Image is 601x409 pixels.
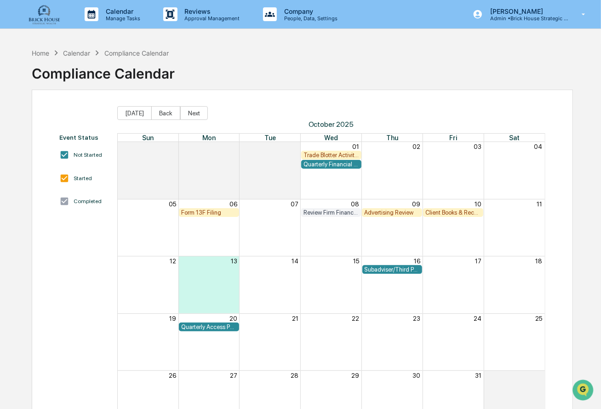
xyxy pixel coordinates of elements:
[74,152,102,158] div: Not Started
[181,324,237,330] div: Quarterly Access Person Reporting & Certification
[412,143,420,150] button: 02
[151,106,180,120] button: Back
[67,188,74,196] div: 🗄️
[202,134,216,142] span: Mon
[291,143,298,150] button: 30
[412,372,420,379] button: 30
[81,125,100,132] span: [DATE]
[292,315,298,322] button: 21
[98,7,145,15] p: Calendar
[386,134,398,142] span: Thu
[291,200,298,208] button: 07
[230,372,237,379] button: 27
[6,184,63,200] a: 🖐️Preclearance
[18,205,58,214] span: Data Lookup
[277,15,342,22] p: People, Data, Settings
[365,266,420,273] div: Subadviser/Third Party Money Manager Due Diligence Review
[425,209,481,216] div: Client Books & Records Review
[412,200,420,208] button: 09
[572,379,596,403] iframe: Open customer support
[475,200,481,208] button: 10
[32,58,175,82] div: Compliance Calendar
[9,116,24,131] img: Robert Macaulay
[19,70,36,86] img: 4531339965365_218c74b014194aa58b9b_72.jpg
[142,134,154,142] span: Sun
[229,200,237,208] button: 06
[414,257,420,265] button: 16
[303,152,359,159] div: Trade Blotter Activity Review
[351,200,360,208] button: 08
[104,49,169,57] div: Compliance Calendar
[475,372,481,379] button: 31
[474,143,481,150] button: 03
[537,200,543,208] button: 11
[18,187,59,197] span: Preclearance
[32,49,49,57] div: Home
[354,257,360,265] button: 15
[156,73,167,84] button: Start new chat
[65,227,111,234] a: Powered byPylon
[98,15,145,22] p: Manage Tasks
[9,141,24,155] img: Robert Macaulay
[81,149,100,157] span: [DATE]
[170,257,176,265] button: 12
[59,134,108,141] div: Event Status
[291,372,298,379] button: 28
[9,70,26,86] img: 1746055101610-c473b297-6a78-478c-a979-82029cc54cd1
[9,19,167,34] p: How can we help?
[74,175,92,182] div: Started
[449,134,457,142] span: Fri
[534,143,543,150] button: 04
[63,49,90,57] div: Calendar
[169,372,176,379] button: 26
[41,79,126,86] div: We're available if you need us!
[364,209,420,216] div: Advertising Review
[229,315,237,322] button: 20
[536,315,543,322] button: 25
[324,134,338,142] span: Wed
[29,149,74,157] span: [PERSON_NAME]
[352,372,360,379] button: 29
[277,7,342,15] p: Company
[536,257,543,265] button: 18
[413,315,420,322] button: 23
[22,4,66,25] img: logo
[169,315,176,322] button: 19
[509,134,520,142] span: Sat
[76,149,80,157] span: •
[168,143,176,150] button: 28
[303,209,359,216] div: Review Firm Financial Condition
[177,15,245,22] p: Approval Management
[6,201,62,218] a: 🔎Data Lookup
[474,315,481,322] button: 24
[74,198,102,204] div: Completed
[63,184,118,200] a: 🗄️Attestations
[177,7,245,15] p: Reviews
[9,188,17,196] div: 🖐️
[229,143,237,150] button: 29
[29,125,74,132] span: [PERSON_NAME]
[76,187,114,197] span: Attestations
[92,227,111,234] span: Pylon
[169,200,176,208] button: 05
[143,100,167,111] button: See all
[180,106,208,120] button: Next
[353,143,360,150] button: 01
[483,15,568,22] p: Admin • Brick House Strategic Wealth
[352,315,360,322] button: 22
[303,161,359,168] div: Quarterly Financial Reporting
[181,209,237,216] div: Form 13F Filing
[264,134,276,142] span: Tue
[483,7,568,15] p: [PERSON_NAME]
[117,106,152,120] button: [DATE]
[76,125,80,132] span: •
[117,120,545,129] span: October 2025
[536,372,543,379] button: 01
[9,206,17,213] div: 🔎
[231,257,237,265] button: 13
[9,102,62,109] div: Past conversations
[475,257,481,265] button: 17
[292,257,298,265] button: 14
